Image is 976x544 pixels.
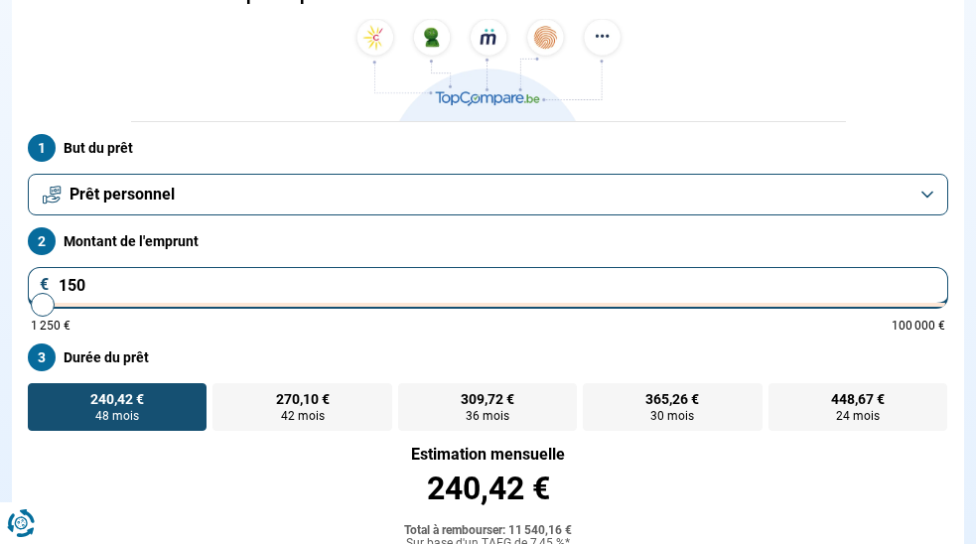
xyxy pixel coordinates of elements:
[28,473,948,504] div: 240,42 €
[276,392,330,406] span: 270,10 €
[28,134,948,162] label: But du prêt
[836,410,880,422] span: 24 mois
[28,174,948,215] button: Prêt personnel
[461,392,514,406] span: 309,72 €
[31,320,70,332] span: 1 250 €
[349,19,627,121] img: TopCompare.be
[281,410,325,422] span: 42 mois
[466,410,509,422] span: 36 mois
[28,343,948,371] label: Durée du prêt
[831,392,885,406] span: 448,67 €
[650,410,694,422] span: 30 mois
[70,184,175,205] span: Prêt personnel
[28,524,948,538] div: Total à rembourser: 11 540,16 €
[28,447,948,463] div: Estimation mensuelle
[90,392,144,406] span: 240,42 €
[95,410,139,422] span: 48 mois
[892,320,945,332] span: 100 000 €
[645,392,699,406] span: 365,26 €
[40,277,50,293] span: €
[28,227,948,255] label: Montant de l'emprunt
